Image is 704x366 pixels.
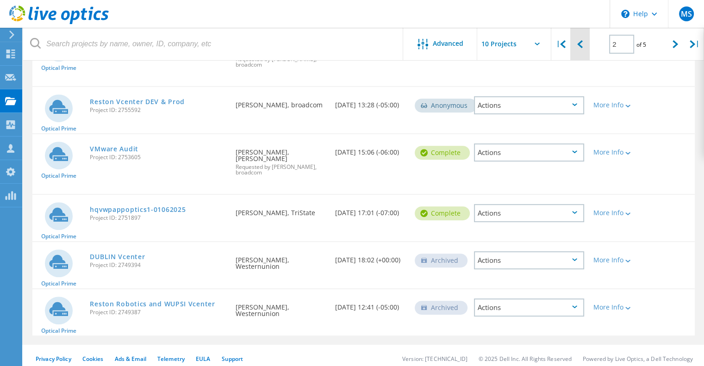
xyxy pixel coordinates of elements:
div: Archived [415,301,467,315]
span: Optical Prime [41,281,76,286]
div: [PERSON_NAME], Westernunion [231,242,330,279]
a: Cookies [82,355,104,363]
div: Complete [415,206,470,220]
a: EULA [196,355,210,363]
a: Telemetry [157,355,185,363]
a: Ads & Email [115,355,146,363]
div: [PERSON_NAME], TriState [231,195,330,225]
a: DUBLIN Vcenter [90,254,145,260]
a: hqvwpappoptics1-01062025 [90,206,186,213]
div: | [685,28,704,61]
span: Project ID: 2751897 [90,215,226,221]
div: Actions [474,298,584,316]
a: Support [221,355,243,363]
span: Project ID: 2749387 [90,310,226,315]
span: Requested by [PERSON_NAME], broadcom [236,164,326,175]
div: Anonymous [415,99,477,112]
div: More Info [593,257,637,263]
div: Actions [474,96,584,114]
a: Reston Robotics and WUPSI Vcenter [90,301,215,307]
li: © 2025 Dell Inc. All Rights Reserved [479,355,572,363]
div: [DATE] 18:02 (+00:00) [330,242,410,273]
div: [PERSON_NAME], [PERSON_NAME] [231,134,330,185]
div: [PERSON_NAME], broadcom [231,87,330,118]
span: Optical Prime [41,234,76,239]
div: More Info [593,149,637,155]
div: More Info [593,102,637,108]
div: Actions [474,143,584,161]
div: [DATE] 13:28 (-05:00) [330,87,410,118]
a: Live Optics Dashboard [9,19,109,26]
div: [DATE] 17:01 (-07:00) [330,195,410,225]
span: Optical Prime [41,126,76,131]
span: Advanced [433,40,463,47]
span: Project ID: 2755592 [90,107,226,113]
div: Actions [474,251,584,269]
li: Powered by Live Optics, a Dell Technology [583,355,693,363]
span: Optical Prime [41,328,76,334]
span: Optical Prime [41,173,76,179]
div: Archived [415,254,467,267]
span: of 5 [636,41,646,49]
input: Search projects by name, owner, ID, company, etc [23,28,404,60]
div: Complete [415,146,470,160]
svg: \n [621,10,629,18]
span: Project ID: 2753605 [90,155,226,160]
div: [DATE] 15:06 (-06:00) [330,134,410,165]
span: Optical Prime [41,65,76,71]
div: Actions [474,204,584,222]
li: Version: [TECHNICAL_ID] [402,355,467,363]
div: [PERSON_NAME], Westernunion [231,289,330,326]
div: [DATE] 12:41 (-05:00) [330,289,410,320]
div: More Info [593,210,637,216]
a: Reston Vcenter DEV & Prod [90,99,185,105]
span: Project ID: 2749394 [90,262,226,268]
span: Requested by [PERSON_NAME], broadcom [236,56,326,68]
span: MS [680,10,692,18]
a: Privacy Policy [36,355,71,363]
a: VMware Audit [90,146,138,152]
div: | [551,28,570,61]
div: More Info [593,304,637,310]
